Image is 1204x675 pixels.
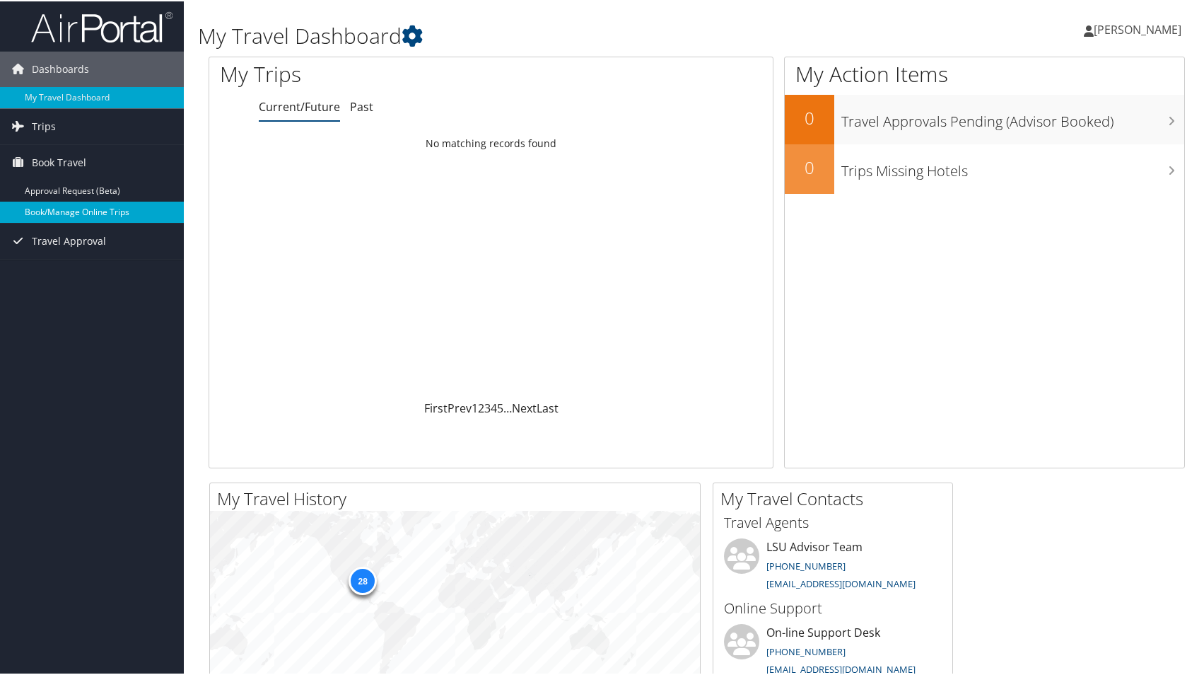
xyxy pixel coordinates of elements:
a: 0Travel Approvals Pending (Advisor Booked) [785,93,1184,143]
a: First [424,399,448,415]
h2: 0 [785,154,834,178]
h2: 0 [785,105,834,129]
a: 5 [497,399,503,415]
li: LSU Advisor Team [717,537,949,595]
a: [EMAIL_ADDRESS][DOMAIN_NAME] [766,662,916,674]
a: [PERSON_NAME] [1084,7,1196,50]
span: Travel Approval [32,222,106,258]
span: … [503,399,512,415]
a: 4 [491,399,497,415]
h3: Trips Missing Hotels [841,153,1184,180]
a: [EMAIL_ADDRESS][DOMAIN_NAME] [766,576,916,589]
h2: My Travel Contacts [720,485,952,509]
img: airportal-logo.png [31,9,173,42]
a: Past [350,98,373,113]
span: Dashboards [32,50,89,86]
span: Trips [32,108,56,143]
h1: My Travel Dashboard [198,20,863,50]
h1: My Trips [220,58,527,88]
a: [PHONE_NUMBER] [766,644,846,657]
a: 3 [484,399,491,415]
span: Book Travel [32,144,86,179]
a: Prev [448,399,472,415]
a: [PHONE_NUMBER] [766,558,846,571]
a: Last [537,399,559,415]
h3: Online Support [724,597,942,617]
h2: My Travel History [217,485,700,509]
h3: Travel Agents [724,512,942,531]
a: 2 [478,399,484,415]
a: Next [512,399,537,415]
span: [PERSON_NAME] [1094,21,1181,36]
h3: Travel Approvals Pending (Advisor Booked) [841,103,1184,130]
a: 1 [472,399,478,415]
td: No matching records found [209,129,773,155]
div: 28 [349,565,377,594]
a: 0Trips Missing Hotels [785,143,1184,192]
a: Current/Future [259,98,340,113]
h1: My Action Items [785,58,1184,88]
